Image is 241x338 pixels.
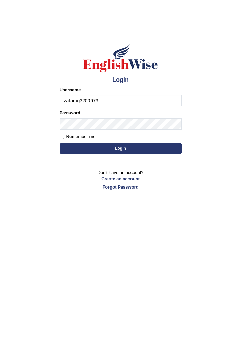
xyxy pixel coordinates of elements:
img: Logo of English Wise sign in for intelligent practice with AI [82,43,159,73]
a: Create an account [60,176,182,182]
label: Username [60,87,81,93]
label: Password [60,110,80,116]
a: Forgot Password [60,184,182,190]
button: Login [60,143,182,154]
p: Don't have an account? [60,169,182,190]
input: Remember me [60,135,64,139]
h4: Login [60,77,182,84]
label: Remember me [60,133,96,140]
